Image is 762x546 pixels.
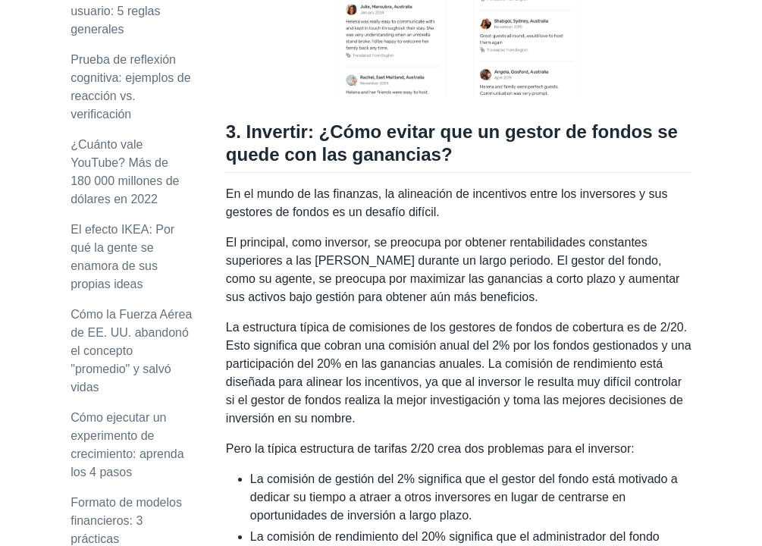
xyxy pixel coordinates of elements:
font: La estructura típica de comisiones de los gestores de fondos de cobertura es de 2/20. Esto signif... [226,321,691,425]
a: El efecto IKEA: Por qué la gente se enamora de sus propias ideas [71,223,174,290]
a: Cómo la Fuerza Aérea de EE. UU. abandonó el concepto "promedio" y salvó vidas [71,308,192,394]
a: Prueba de reflexión cognitiva: ejemplos de reacción vs. verificación [71,53,190,121]
font: Pero la típica estructura de tarifas 2/20 crea dos problemas para el inversor: [226,442,635,455]
font: En el mundo de las finanzas, la alineación de incentivos entre los inversores y sus gestores de f... [226,187,668,218]
a: Cómo ejecutar un experimento de crecimiento: aprenda los 4 pasos [71,411,183,479]
a: ¿Cuánto vale YouTube? Más de 180 000 millones de dólares en 2022 [71,138,179,206]
font: 3. Invertir: ¿Cómo evitar que un gestor de fondos se quede con las ganancias? [226,121,678,165]
font: La comisión de gestión del 2% significa que el gestor del fondo está motivado a dedicar su tiempo... [250,472,678,522]
font: El principal, como inversor, se preocupa por obtener rentabilidades constantes superiores a las [... [226,236,680,303]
